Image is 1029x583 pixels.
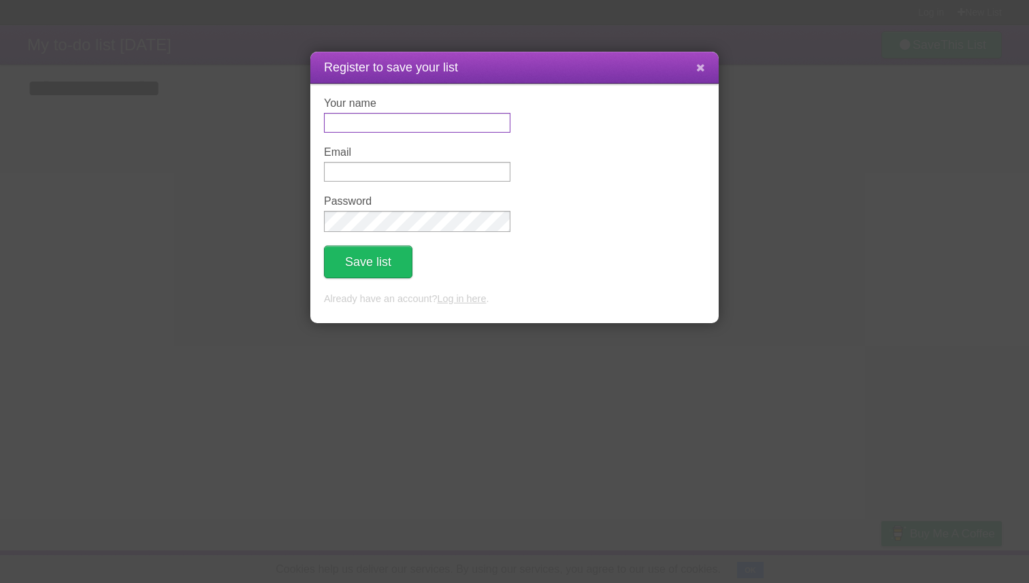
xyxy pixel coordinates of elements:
[324,97,510,110] label: Your name
[324,146,510,159] label: Email
[324,195,510,207] label: Password
[324,292,705,307] p: Already have an account? .
[437,293,486,304] a: Log in here
[324,59,705,77] h1: Register to save your list
[324,246,412,278] button: Save list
